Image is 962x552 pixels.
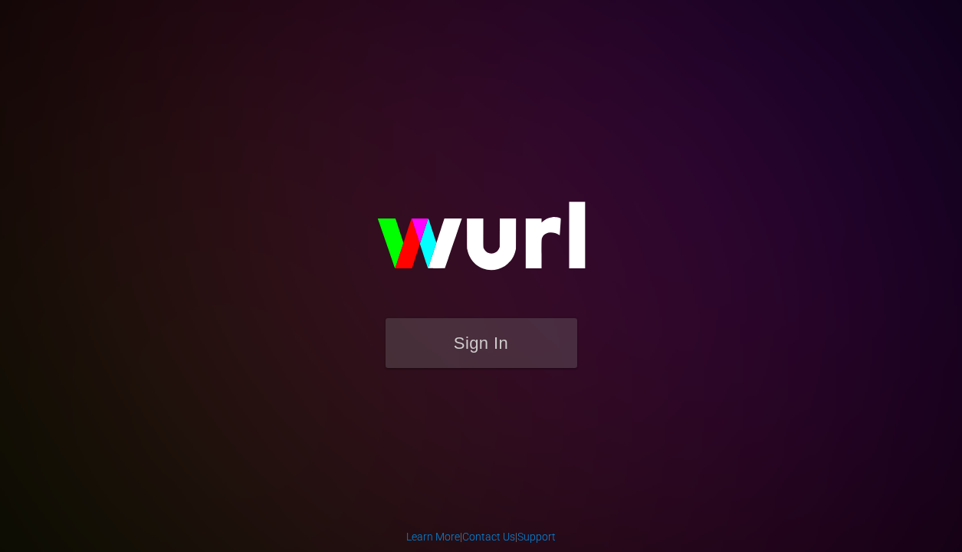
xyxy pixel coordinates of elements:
[328,169,635,317] img: wurl-logo-on-black-223613ac3d8ba8fe6dc639794a292ebdb59501304c7dfd60c99c58986ef67473.svg
[386,318,577,368] button: Sign In
[462,531,515,543] a: Contact Us
[517,531,556,543] a: Support
[406,529,556,544] div: | |
[406,531,460,543] a: Learn More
